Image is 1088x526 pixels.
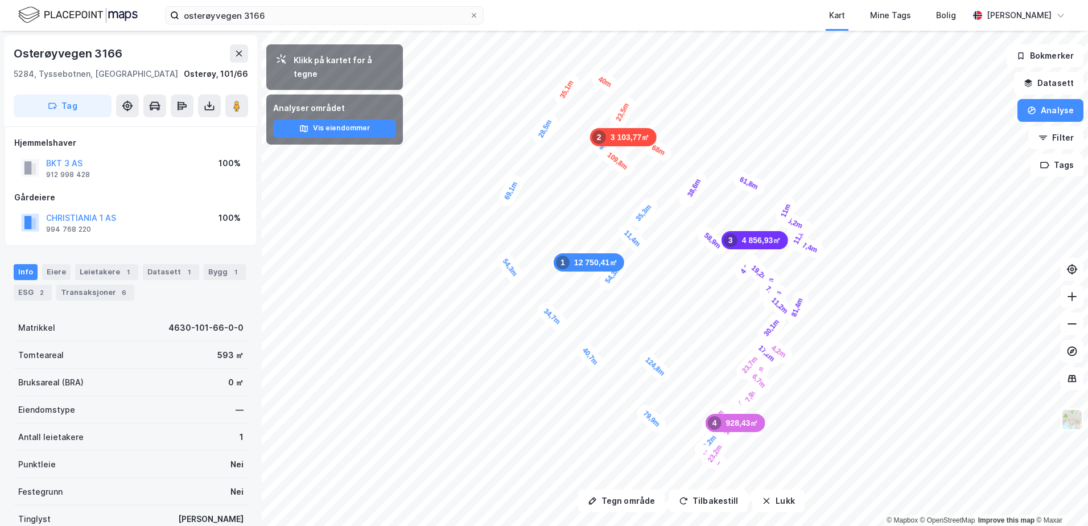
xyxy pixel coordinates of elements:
div: Nei [230,458,244,471]
div: Map marker [762,336,795,366]
div: ESG [14,285,52,301]
div: Map marker [534,299,570,334]
iframe: Chat Widget [1031,471,1088,526]
div: Leietakere [75,264,138,280]
div: Map marker [785,217,815,253]
div: Map marker [554,253,624,272]
div: Matrikkel [18,321,55,335]
div: Map marker [706,414,765,432]
div: [PERSON_NAME] [987,9,1052,22]
div: Antall leietakere [18,430,84,444]
div: Tinglyst [18,512,51,526]
button: Tags [1031,154,1083,176]
div: Kart [829,9,845,22]
div: Map marker [790,233,826,260]
div: 2 [592,130,606,144]
div: Map marker [636,348,674,385]
div: Osterøyvegen 3166 [14,44,125,63]
div: 1 [230,266,241,278]
div: Eiere [42,264,71,280]
div: Analyser området [273,101,396,115]
div: 100% [219,157,241,170]
div: 994 768 220 [46,225,91,234]
div: Map marker [691,426,726,461]
div: Map marker [775,208,811,236]
div: Osterøy, 101/66 [184,67,248,81]
div: Map marker [731,169,767,198]
div: Map marker [608,94,637,130]
div: Map marker [733,347,766,383]
div: 1 [122,266,134,278]
div: Map marker [530,110,560,147]
button: Bokmerker [1007,44,1083,67]
div: Datasett [143,264,199,280]
div: 100% [219,211,241,225]
div: Map marker [722,231,788,249]
div: Map marker [743,365,775,397]
button: Analyse [1017,99,1083,122]
button: Filter [1029,126,1083,149]
div: Bruksareal (BRA) [18,376,84,389]
div: Bygg [204,264,246,280]
div: Map marker [736,379,766,412]
input: Søk på adresse, matrikkel, gårdeiere, leietakere eller personer [179,7,469,24]
img: Z [1061,409,1083,430]
div: 6 [118,287,130,298]
div: 0 ㎡ [228,376,244,389]
div: Gårdeiere [14,191,248,204]
div: 4630-101-66-0-0 [168,321,244,335]
div: 3 [724,233,737,247]
div: [PERSON_NAME] [178,512,244,526]
div: Map marker [596,257,630,293]
div: Map marker [494,249,526,285]
div: Map marker [742,256,777,290]
div: Map marker [496,172,526,209]
div: Map marker [784,289,811,326]
div: Bolig [936,9,956,22]
div: Festegrunn [18,485,63,499]
div: Klikk på kartet for å tegne [294,54,394,81]
div: 593 ㎡ [217,348,244,362]
div: — [236,403,244,417]
div: Map marker [574,339,607,375]
button: Tegn område [578,490,665,512]
div: Map marker [627,195,660,231]
div: Map marker [762,289,797,323]
button: Vis eiendommer [273,120,396,138]
button: Datasett [1014,72,1083,94]
a: Improve this map [978,516,1035,524]
button: Tilbakestill [669,490,748,512]
div: Map marker [695,224,730,257]
a: OpenStreetMap [920,516,975,524]
div: Map marker [589,68,621,96]
div: Map marker [755,310,789,346]
div: Map marker [615,221,650,256]
div: Map marker [634,402,669,436]
div: Transaksjoner [56,285,134,301]
div: Mine Tags [870,9,911,22]
div: Eiendomstype [18,403,75,417]
div: Map marker [598,143,637,179]
div: Map marker [590,128,657,146]
div: 2 [36,287,47,298]
a: Mapbox [887,516,918,524]
div: Map marker [749,336,784,371]
div: 1 [183,266,195,278]
div: Map marker [773,195,799,226]
div: Tomteareal [18,348,64,362]
button: Lukk [752,490,804,512]
div: 1 [556,256,570,269]
div: Punktleie [18,458,56,471]
div: 912 998 428 [46,170,90,179]
div: 5284, Tyssebotnen, [GEOGRAPHIC_DATA] [14,67,178,81]
div: Map marker [642,137,674,163]
div: Map marker [679,170,710,206]
div: Nei [230,485,244,499]
div: Map marker [699,435,731,472]
img: logo.f888ab2527a4732fd821a326f86c7f29.svg [18,5,138,25]
button: Tag [14,94,112,117]
div: Hjemmelshaver [14,136,248,150]
div: 4 [708,416,722,430]
div: 1 [240,430,244,444]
